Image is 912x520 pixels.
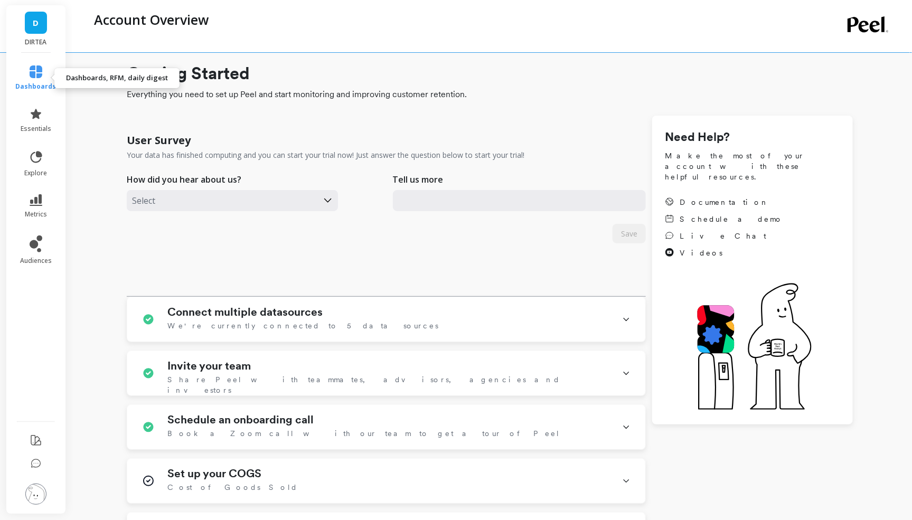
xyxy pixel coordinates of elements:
[16,82,57,91] span: dashboards
[167,482,298,493] span: Cost of Goods Sold
[665,197,783,207] a: Documentation
[167,306,323,318] h1: Connect multiple datasources
[25,210,47,219] span: metrics
[20,257,52,265] span: audiences
[17,38,55,46] p: DIRTEA
[25,169,48,177] span: explore
[94,11,209,29] p: Account Overview
[127,61,853,86] h1: Getting Started
[680,197,769,207] span: Documentation
[680,248,722,258] span: Videos
[167,360,251,372] h1: Invite your team
[680,214,783,224] span: Schedule a demo
[127,88,853,101] span: Everything you need to set up Peel and start monitoring and improving customer retention.
[665,150,840,182] span: Make the most of your account with these helpful resources.
[665,214,783,224] a: Schedule a demo
[167,413,314,426] h1: Schedule an onboarding call
[167,428,560,439] span: Book a Zoom call with our team to get a tour of Peel
[25,484,46,505] img: profile picture
[680,231,766,241] span: Live Chat
[167,467,261,480] h1: Set up your COGS
[167,374,609,395] span: Share Peel with teammates, advisors, agencies and investors
[33,17,39,29] span: D
[127,173,241,186] p: How did you hear about us?
[127,150,524,160] p: Your data has finished computing and you can start your trial now! Just answer the question below...
[21,125,51,133] span: essentials
[393,173,444,186] p: Tell us more
[167,320,438,331] span: We're currently connected to 5 data sources
[127,133,191,148] h1: User Survey
[665,128,840,146] h1: Need Help?
[665,248,783,258] a: Videos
